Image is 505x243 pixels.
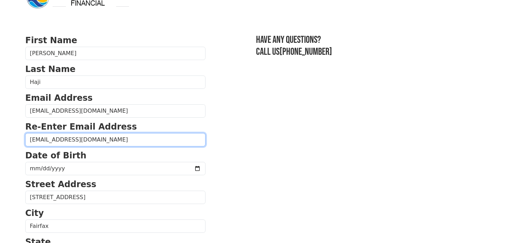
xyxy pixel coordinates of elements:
input: Last Name [25,75,206,89]
input: Street Address [25,191,206,204]
a: [PHONE_NUMBER] [280,46,332,58]
h3: Call us [256,46,480,58]
input: City [25,219,206,233]
input: Email Address [25,104,206,118]
strong: Email Address [25,93,93,103]
strong: Date of Birth [25,151,86,160]
input: Re-Enter Email Address [25,133,206,146]
strong: Re-Enter Email Address [25,122,137,132]
strong: Street Address [25,179,96,189]
input: First Name [25,47,206,60]
strong: First Name [25,35,77,45]
strong: Last Name [25,64,75,74]
strong: City [25,208,44,218]
h3: Have any questions? [256,34,480,46]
